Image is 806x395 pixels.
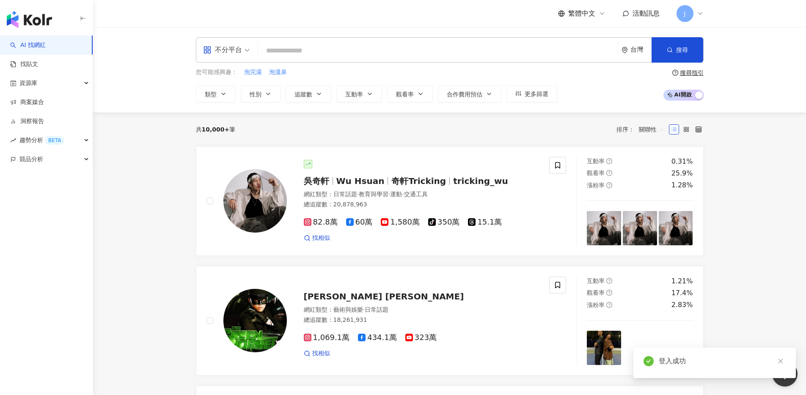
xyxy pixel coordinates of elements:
span: 10,000+ [202,126,230,133]
span: 奇軒Tricking [391,176,446,186]
span: · [402,191,404,197]
span: 搜尋 [676,47,688,53]
span: [PERSON_NAME] [PERSON_NAME] [304,291,464,302]
img: logo [7,11,52,28]
a: 洞察報告 [10,117,44,126]
span: 350萬 [428,218,459,227]
div: 台灣 [630,46,652,53]
div: 總追蹤數 ： 20,878,963 [304,200,539,209]
span: question-circle [606,158,612,164]
span: 日常話題 [333,191,357,197]
img: post-image [587,211,621,245]
img: post-image [587,331,621,365]
span: question-circle [606,302,612,308]
button: 搜尋 [652,37,703,63]
span: 運動 [390,191,402,197]
img: KOL Avatar [223,289,287,352]
span: · [388,191,390,197]
span: · [357,191,359,197]
span: 互動率 [587,277,605,284]
button: 觀看率 [387,85,433,102]
span: 82.8萬 [304,218,338,227]
span: 60萬 [346,218,373,227]
div: 0.31% [671,157,693,166]
div: 共 筆 [196,126,236,133]
div: 1.28% [671,181,693,190]
span: question-circle [672,70,678,76]
div: 搜尋指引 [680,69,704,76]
img: post-image [623,331,657,365]
span: 找相似 [312,234,330,242]
span: · [363,306,365,313]
span: 漲粉率 [587,182,605,189]
img: KOL Avatar [223,169,287,233]
img: post-image [659,331,693,365]
span: question-circle [606,290,612,296]
div: 25.9% [671,169,693,178]
span: J [684,9,685,18]
button: 類型 [196,85,236,102]
button: 泡溫泉 [269,68,287,77]
span: 互動率 [345,91,363,98]
span: 15.1萬 [468,218,502,227]
div: BETA [45,136,64,145]
button: 追蹤數 [286,85,331,102]
div: 總追蹤數 ： 18,261,931 [304,316,539,324]
div: 網紅類型 ： [304,190,539,199]
span: 觀看率 [396,91,414,98]
div: 網紅類型 ： [304,306,539,314]
span: 繁體中文 [568,9,595,18]
span: question-circle [606,182,612,188]
span: close [778,358,784,364]
a: 商案媒合 [10,98,44,107]
button: 性別 [241,85,281,102]
div: 登入成功 [659,356,786,366]
span: 1,580萬 [381,218,420,227]
span: appstore [203,46,212,54]
span: 追蹤數 [294,91,312,98]
span: 漲粉率 [587,302,605,308]
button: 合作費用預估 [438,85,501,102]
span: check-circle [644,356,654,366]
span: 趨勢分析 [19,131,64,150]
span: 類型 [205,91,217,98]
span: Wu Hsuan [336,176,385,186]
a: KOL Avatar[PERSON_NAME] [PERSON_NAME]網紅類型：藝術與娛樂·日常話題總追蹤數：18,261,9311,069.1萬434.1萬323萬找相似互動率questi... [196,266,704,376]
button: 泡完湯 [244,68,262,77]
span: 觀看率 [587,289,605,296]
span: 資源庫 [19,74,37,93]
span: question-circle [606,170,612,176]
div: 2.83% [671,300,693,310]
img: post-image [659,211,693,245]
a: 找貼文 [10,60,38,69]
span: environment [622,47,628,53]
div: 排序： [616,123,669,136]
span: 藝術與娛樂 [333,306,363,313]
a: KOL Avatar吳奇軒Wu Hsuan奇軒Trickingtricking_wu網紅類型：日常話題·教育與學習·運動·交通工具總追蹤數：20,878,96382.8萬60萬1,580萬350... [196,146,704,256]
div: 不分平台 [203,43,242,57]
span: 合作費用預估 [447,91,482,98]
span: tricking_wu [453,176,508,186]
span: 日常話題 [365,306,388,313]
span: question-circle [606,278,612,284]
span: 323萬 [405,333,437,342]
span: 找相似 [312,349,330,358]
a: searchAI 找網紅 [10,41,46,49]
button: 互動率 [336,85,382,102]
span: 觀看率 [587,170,605,176]
span: 434.1萬 [358,333,397,342]
div: 17.4% [671,288,693,298]
span: 您可能感興趣： [196,68,237,77]
a: 找相似 [304,349,330,358]
span: 更多篩選 [525,91,548,97]
button: 更多篩選 [506,85,557,102]
span: 性別 [250,91,261,98]
span: 互動率 [587,158,605,165]
span: 交通工具 [404,191,428,197]
span: 吳奇軒 [304,176,329,186]
a: 找相似 [304,234,330,242]
span: 1,069.1萬 [304,333,350,342]
span: 教育與學習 [359,191,388,197]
